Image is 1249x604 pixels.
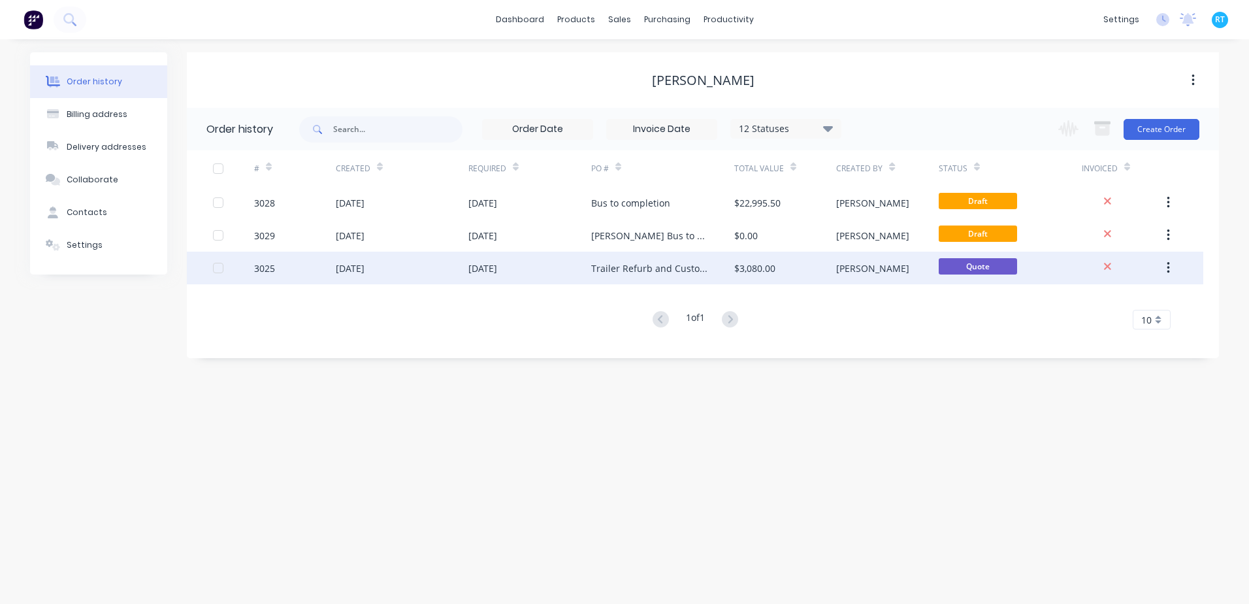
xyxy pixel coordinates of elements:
[836,150,938,186] div: Created By
[336,261,365,275] div: [DATE]
[468,229,497,243] div: [DATE]
[336,163,370,175] div: Created
[591,229,708,243] div: [PERSON_NAME] Bus to date
[333,116,462,143] input: Search...
[602,10,638,29] div: sales
[30,65,167,98] button: Order history
[939,163,967,175] div: Status
[67,207,107,218] div: Contacts
[483,120,592,139] input: Order Date
[1124,119,1199,140] button: Create Order
[30,131,167,163] button: Delivery addresses
[30,163,167,196] button: Collaborate
[336,196,365,210] div: [DATE]
[591,163,609,175] div: PO #
[734,196,781,210] div: $22,995.50
[638,10,697,29] div: purchasing
[734,261,775,275] div: $3,080.00
[67,174,118,186] div: Collaborate
[489,10,551,29] a: dashboard
[939,226,1017,242] span: Draft
[836,261,909,275] div: [PERSON_NAME]
[734,229,758,243] div: $0.00
[591,150,734,186] div: PO #
[734,150,836,186] div: Total Value
[254,163,259,175] div: #
[206,122,273,137] div: Order history
[836,229,909,243] div: [PERSON_NAME]
[67,109,127,120] div: Billing address
[607,120,717,139] input: Invoice Date
[734,163,784,175] div: Total Value
[468,196,497,210] div: [DATE]
[254,261,275,275] div: 3025
[939,150,1082,186] div: Status
[468,163,506,175] div: Required
[939,258,1017,275] span: Quote
[1141,313,1152,327] span: 10
[836,196,909,210] div: [PERSON_NAME]
[686,310,705,329] div: 1 of 1
[836,163,883,175] div: Created By
[1082,163,1118,175] div: Invoiced
[30,229,167,261] button: Settings
[254,150,336,186] div: #
[468,261,497,275] div: [DATE]
[67,141,146,153] div: Delivery addresses
[697,10,760,29] div: productivity
[1097,10,1146,29] div: settings
[24,10,43,29] img: Factory
[254,196,275,210] div: 3028
[939,193,1017,209] span: Draft
[67,239,103,251] div: Settings
[591,261,708,275] div: Trailer Refurb and Custom Modifications
[1082,150,1163,186] div: Invoiced
[1215,14,1225,25] span: RT
[336,229,365,243] div: [DATE]
[652,73,754,88] div: [PERSON_NAME]
[254,229,275,243] div: 3029
[30,98,167,131] button: Billing address
[30,196,167,229] button: Contacts
[336,150,468,186] div: Created
[591,196,670,210] div: Bus to completion
[468,150,591,186] div: Required
[731,122,841,136] div: 12 Statuses
[551,10,602,29] div: products
[67,76,122,88] div: Order history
